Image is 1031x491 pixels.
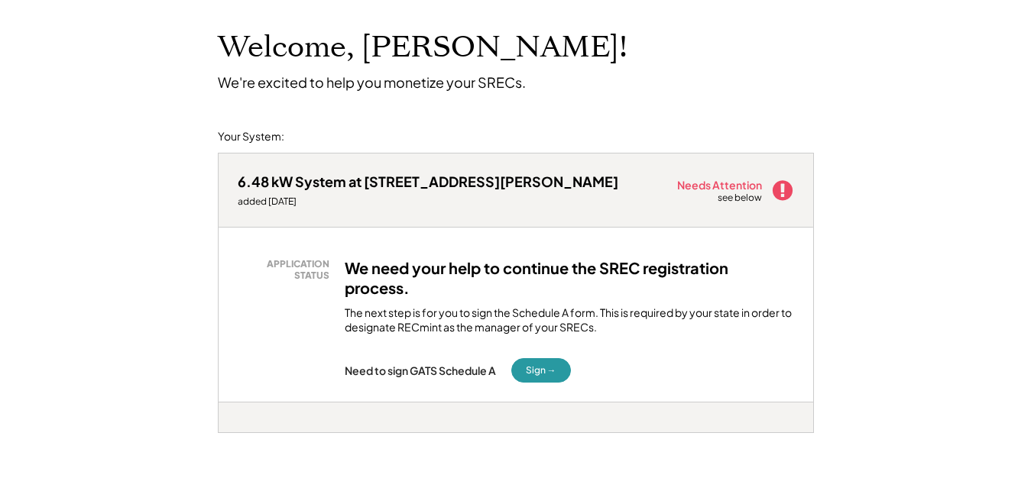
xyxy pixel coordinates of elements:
[218,129,284,144] div: Your System:
[718,192,764,205] div: see below
[245,258,329,282] div: APPLICATION STATUS
[238,195,618,208] div: added [DATE]
[345,305,794,335] div: The next step is for you to sign the Schedule A form. This is required by your state in order to ...
[345,363,496,377] div: Need to sign GATS Schedule A
[218,30,627,66] h1: Welcome, [PERSON_NAME]!
[238,173,618,190] div: 6.48 kW System at [STREET_ADDRESS][PERSON_NAME]
[511,358,571,383] button: Sign →
[677,179,764,190] div: Needs Attention
[218,433,270,439] div: us7cgizn - VA Distributed
[218,73,526,91] div: We're excited to help you monetize your SRECs.
[345,258,794,298] h3: We need your help to continue the SREC registration process.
